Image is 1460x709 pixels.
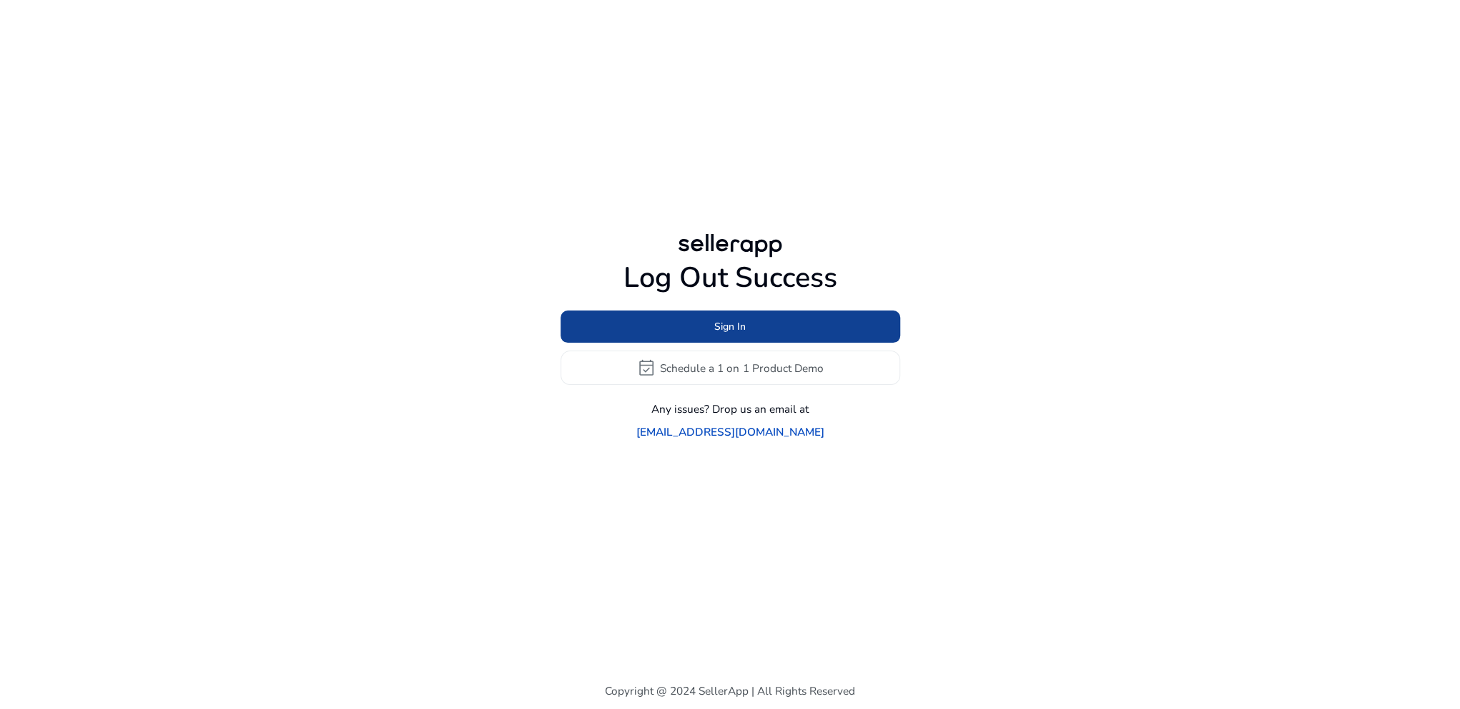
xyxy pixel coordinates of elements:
p: Any issues? Drop us an email at [651,401,809,417]
button: Sign In [561,311,900,343]
a: [EMAIL_ADDRESS][DOMAIN_NAME] [636,424,824,440]
h1: Log Out Success [561,261,900,295]
button: event_availableSchedule a 1 on 1 Product Demo [561,351,900,385]
span: event_available [637,358,656,377]
span: Sign In [714,319,746,334]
